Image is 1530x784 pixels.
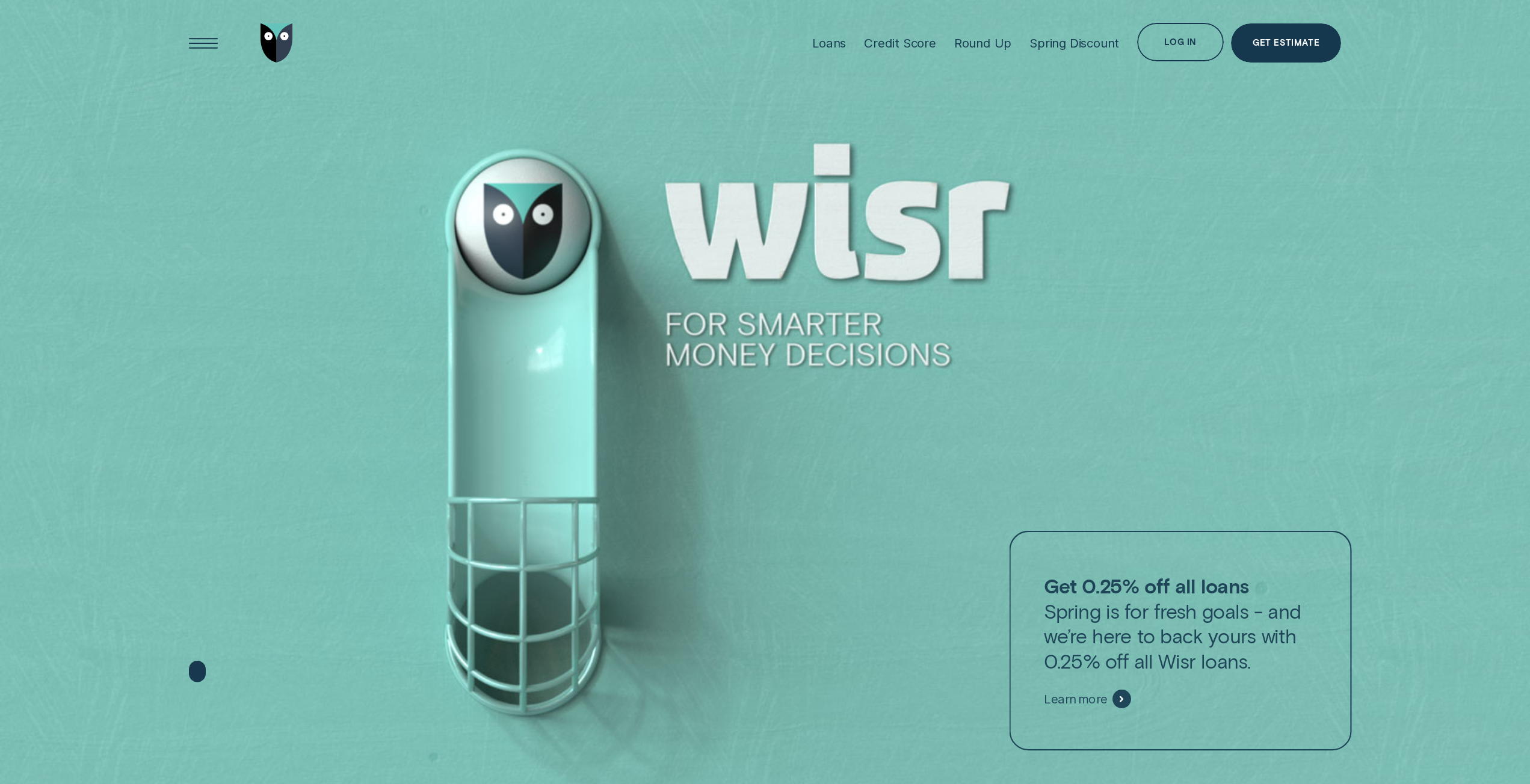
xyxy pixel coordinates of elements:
div: Spring Discount [1029,35,1119,51]
a: Get 0.25% off all loansSpring is for fresh goals - and we’re here to back yours with 0.25% off al... [1010,531,1352,751]
div: Round Up [954,35,1011,51]
div: Loans [812,35,846,51]
img: Wisr [261,23,293,63]
button: Log in [1137,23,1224,62]
p: Spring is for fresh goals - and we’re here to back yours with 0.25% off all Wisr loans. [1044,573,1317,673]
button: Open Menu [184,23,223,63]
div: Credit Score [864,35,936,51]
a: Get Estimate [1231,23,1341,63]
strong: Get 0.25% off all loans [1044,574,1249,597]
span: Learn more [1044,691,1108,707]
